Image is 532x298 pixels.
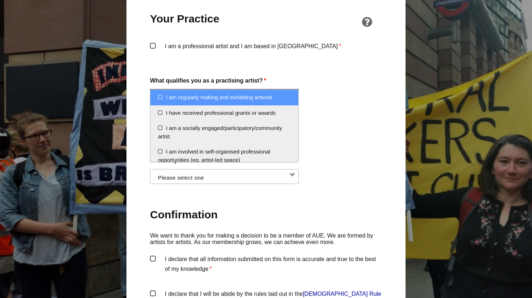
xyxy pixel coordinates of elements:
[150,41,382,63] label: I am a professional artist and I am based in [GEOGRAPHIC_DATA]
[150,254,382,276] label: I declare that all information submitted on this form is accurate and true to the best of my know...
[150,105,298,121] li: I have received professional grants or awards
[150,144,298,168] li: I am involved in self-organised professional opportunities (eg. artist-led space)
[150,232,382,246] p: We want to thank you for making a decision to be a member of AUE. We are formed by artists for ar...
[150,121,298,144] li: I am a socially engaged/participatory/community artist
[150,12,220,26] h2: Your Practice
[150,76,382,85] label: What qualifies you as a practising artist?
[150,90,298,105] li: I am regularly making and exhibiting artwork
[150,207,382,222] h2: Confirmation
